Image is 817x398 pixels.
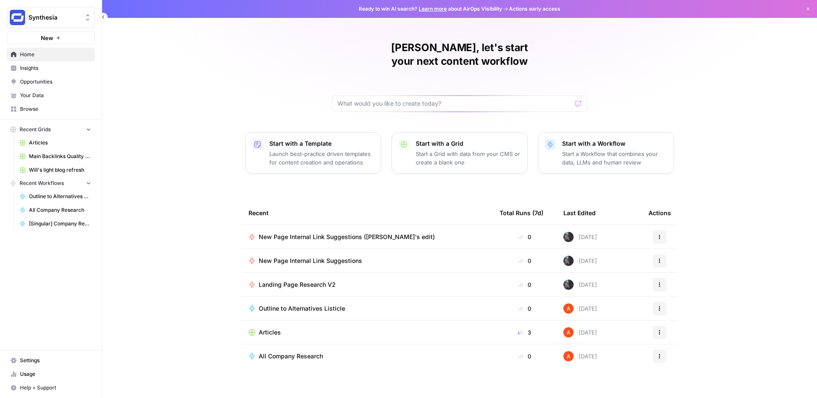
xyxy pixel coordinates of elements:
h1: [PERSON_NAME], let's start your next content workflow [332,41,587,68]
span: Synthesia [29,13,80,22]
div: [DATE] [563,327,597,337]
img: paoqh725y1d7htyo5k8zx8sasy7f [563,232,574,242]
button: Recent Grids [7,123,95,136]
button: Workspace: Synthesia [7,7,95,28]
div: 0 [500,257,550,265]
p: Start a Workflow that combines your data, LLMs and human review [562,150,667,167]
button: Help + Support [7,381,95,395]
div: [DATE] [563,303,597,314]
img: paoqh725y1d7htyo5k8zx8sasy7f [563,280,574,290]
a: New Page Internal Link Suggestions [249,257,486,265]
div: Recent [249,201,486,225]
span: All Company Research [29,206,91,214]
span: Ready to win AI search? about AirOps Visibility [359,5,502,13]
span: Recent Workflows [20,179,64,187]
div: 3 [500,328,550,337]
a: [Singular] Company Research [16,217,95,231]
span: Main Backlinks Quality Checker - MAIN [29,153,91,160]
div: 0 [500,352,550,361]
div: Total Runs (7d) [500,201,543,225]
a: Outline to Alternatives Listicle [16,190,95,203]
span: Settings [20,357,91,364]
a: Browse [7,102,95,116]
button: Start with a GridStart a Grid with data from your CMS or create a blank one [391,132,528,174]
span: Recent Grids [20,126,51,133]
a: Outline to Alternatives Listicle [249,304,486,313]
button: Start with a TemplateLaunch best-practice driven templates for content creation and operations [245,132,381,174]
img: cje7zb9ux0f2nqyv5qqgv3u0jxek [563,303,574,314]
div: 0 [500,280,550,289]
span: [Singular] Company Research [29,220,91,228]
a: Home [7,48,95,61]
span: Actions early access [509,5,560,13]
span: Help + Support [20,384,91,392]
div: [DATE] [563,351,597,361]
a: Insights [7,61,95,75]
a: Articles [16,136,95,150]
a: Your Data [7,89,95,102]
span: Articles [259,328,281,337]
span: Usage [20,370,91,378]
span: New Page Internal Link Suggestions [259,257,362,265]
a: Main Backlinks Quality Checker - MAIN [16,150,95,163]
img: Synthesia Logo [10,10,25,25]
a: New Page Internal Link Suggestions ([PERSON_NAME]'s edit) [249,233,486,241]
a: Opportunities [7,75,95,89]
span: Outline to Alternatives Listicle [29,193,91,200]
p: Start with a Grid [416,139,520,148]
div: 0 [500,304,550,313]
span: Will's light blog refresh [29,166,91,174]
div: 0 [500,233,550,241]
span: All Company Research [259,352,323,361]
span: New Page Internal Link Suggestions ([PERSON_NAME]'s edit) [259,233,435,241]
div: Last Edited [563,201,596,225]
a: Articles [249,328,486,337]
p: Start with a Workflow [562,139,667,148]
a: Usage [7,367,95,381]
div: [DATE] [563,232,597,242]
p: Start a Grid with data from your CMS or create a blank one [416,150,520,167]
a: Settings [7,354,95,367]
div: [DATE] [563,256,597,266]
a: All Company Research [249,352,486,361]
a: Landing Page Research V2 [249,280,486,289]
p: Launch best-practice driven templates for content creation and operations [269,150,374,167]
span: Insights [20,64,91,72]
button: Start with a WorkflowStart a Workflow that combines your data, LLMs and human review [538,132,674,174]
img: cje7zb9ux0f2nqyv5qqgv3u0jxek [563,351,574,361]
div: [DATE] [563,280,597,290]
button: New [7,32,95,44]
button: Recent Workflows [7,177,95,190]
img: paoqh725y1d7htyo5k8zx8sasy7f [563,256,574,266]
p: Start with a Template [269,139,374,148]
img: cje7zb9ux0f2nqyv5qqgv3u0jxek [563,327,574,337]
span: Articles [29,139,91,147]
span: Your Data [20,92,91,99]
a: Will's light blog refresh [16,163,95,177]
a: Learn more [419,6,447,12]
span: Landing Page Research V2 [259,280,336,289]
div: Actions [648,201,671,225]
span: Outline to Alternatives Listicle [259,304,345,313]
a: All Company Research [16,203,95,217]
span: Home [20,51,91,58]
span: Browse [20,105,91,113]
span: New [41,34,53,42]
input: What would you like to create today? [337,99,571,108]
span: Opportunities [20,78,91,86]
